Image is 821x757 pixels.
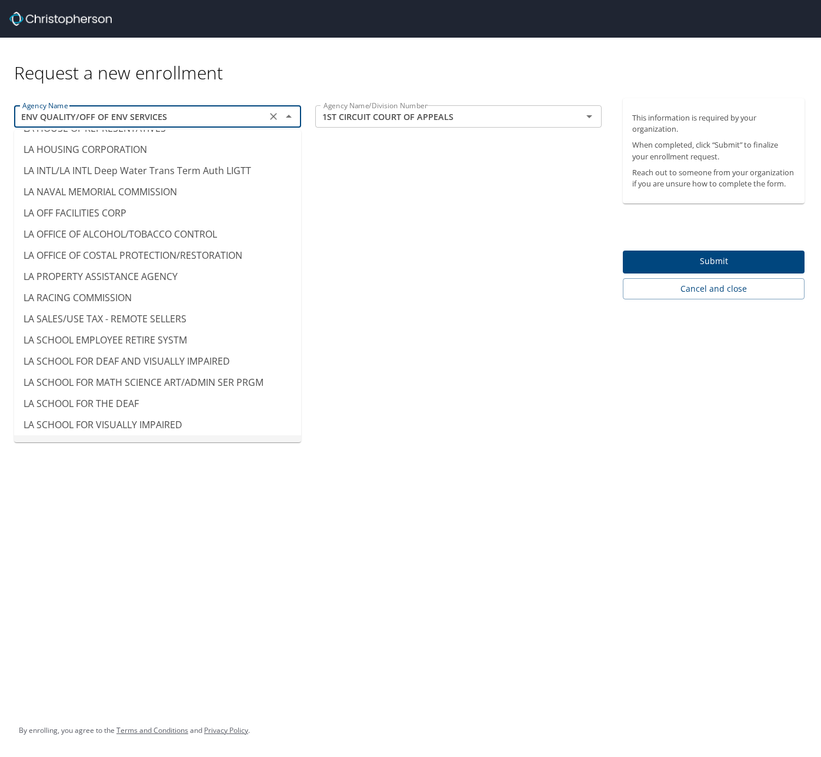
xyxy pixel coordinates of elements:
[14,139,301,160] li: LA HOUSING CORPORATION
[623,251,805,274] button: Submit
[265,108,282,125] button: Clear
[14,266,301,287] li: LA PROPERTY ASSISTANCE AGENCY
[14,38,814,84] div: Request a new enrollment
[14,435,301,456] li: [GEOGRAPHIC_DATA]
[116,725,188,735] a: Terms and Conditions
[632,254,795,269] span: Submit
[632,139,795,162] p: When completed, click “Submit” to finalize your enrollment request.
[281,108,297,125] button: Close
[14,414,301,435] li: LA SCHOOL FOR VISUALLY IMPAIRED
[14,372,301,393] li: LA SCHOOL FOR MATH SCIENCE ART/ADMIN SER PRGM
[14,160,301,181] li: LA INTL/LA INTL Deep Water Trans Term Auth LIGTT
[632,282,795,296] span: Cancel and close
[204,725,248,735] a: Privacy Policy
[14,202,301,224] li: LA OFF FACILITIES CORP
[14,393,301,414] li: LA SCHOOL FOR THE DEAF
[632,112,795,135] p: This information is required by your organization.
[14,181,301,202] li: LA NAVAL MEMORIAL COMMISSION
[14,245,301,266] li: LA OFFICE OF COSTAL PROTECTION/RESTORATION
[14,287,301,308] li: LA RACING COMMISSION
[14,224,301,245] li: LA OFFICE OF ALCOHOL/TOBACCO CONTROL
[14,351,301,372] li: LA SCHOOL FOR DEAF AND VISUALLY IMPAIRED
[14,308,301,329] li: LA SALES/USE TAX - REMOTE SELLERS
[9,12,112,26] img: cbt logo
[14,329,301,351] li: LA SCHOOL EMPLOYEE RETIRE SYSTM
[581,108,598,125] button: Open
[623,278,805,300] button: Cancel and close
[19,716,250,745] div: By enrolling, you agree to the and .
[632,167,795,189] p: Reach out to someone from your organization if you are unsure how to complete the form.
